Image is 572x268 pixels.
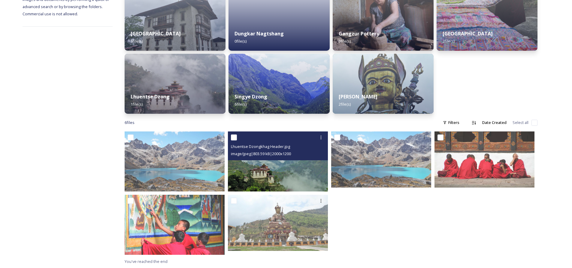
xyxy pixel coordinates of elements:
img: Takila2.jpg [333,54,434,114]
span: 6 file(s) [235,101,247,107]
img: singye6.jpg [228,54,329,114]
img: Lhuentse Attractions Teaser.jpg [331,131,431,188]
span: 6 file s [125,120,135,125]
img: Lhuentse Festivals Teaser.jpg [434,131,534,188]
strong: Dungkar Nagtshang [235,30,284,37]
span: Select all [513,120,528,125]
strong: Singye Dzong [235,93,267,100]
strong: [GEOGRAPHIC_DATA] [131,30,181,37]
img: Lhuentse Festivals Header.jpg [125,195,225,255]
span: 1 file(s) [131,101,143,107]
strong: [PERSON_NAME] [339,93,377,100]
img: Lhuentse Attractions Header.jpg [125,131,225,191]
strong: Gangzur Pottery [339,30,379,37]
strong: [GEOGRAPHIC_DATA] [443,30,493,37]
span: 3 file(s) [131,38,143,44]
span: image/jpeg | 803.59 kB | 2000 x 1200 [231,151,291,156]
span: 2 file(s) [339,101,351,107]
img: Lhuentse Dzongkhag Teaser.jpg [228,195,328,251]
strong: Lhuentse Dzong [131,93,170,100]
img: Lhuentse%2520Dzong.jpg [125,54,225,114]
span: 3 file(s) [443,38,455,44]
span: 3 file(s) [339,38,351,44]
div: Date Created [479,117,510,128]
div: Filters [440,117,462,128]
span: You've reached the end [125,259,168,264]
img: Lhuentse Dzongkhag Header.jpg [228,131,328,191]
span: 0 file(s) [235,38,247,44]
span: Lhuentse Dzongkhag Header.jpg [231,144,290,149]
